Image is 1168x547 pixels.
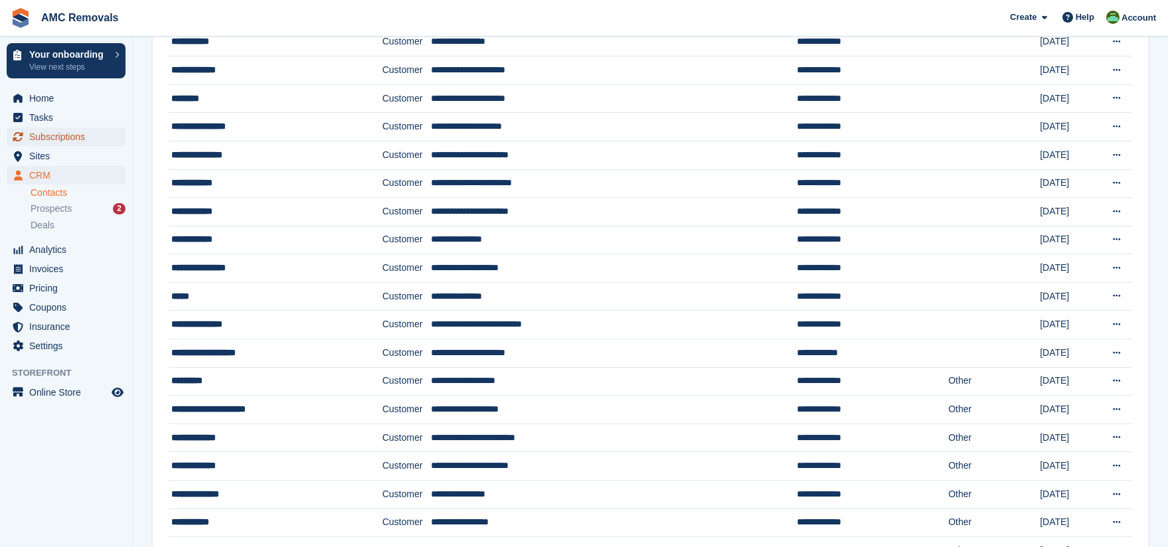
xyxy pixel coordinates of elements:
td: [DATE] [1040,396,1098,424]
td: [DATE] [1040,508,1098,537]
a: menu [7,279,125,297]
span: Prospects [31,202,72,215]
td: [DATE] [1040,141,1098,169]
p: View next steps [29,61,108,73]
td: Customer [382,339,431,368]
a: menu [7,337,125,355]
td: Customer [382,56,431,85]
a: menu [7,240,125,259]
span: Subscriptions [29,127,109,146]
td: Customer [382,282,431,311]
td: Customer [382,396,431,424]
span: Account [1122,11,1156,25]
td: [DATE] [1040,169,1098,198]
td: Other [948,508,1040,537]
td: Customer [382,113,431,141]
span: Insurance [29,317,109,336]
span: Deals [31,219,54,232]
span: Invoices [29,260,109,278]
a: Contacts [31,187,125,199]
a: menu [7,166,125,185]
a: Your onboarding View next steps [7,43,125,78]
td: [DATE] [1040,367,1098,396]
td: Customer [382,141,431,169]
td: [DATE] [1040,339,1098,368]
img: Kayleigh Deegan [1106,11,1120,24]
td: Customer [382,508,431,537]
td: [DATE] [1040,424,1098,452]
td: [DATE] [1040,84,1098,113]
td: Customer [382,28,431,56]
span: Online Store [29,383,109,402]
td: Customer [382,254,431,283]
td: [DATE] [1040,481,1098,509]
td: Customer [382,311,431,339]
td: Customer [382,452,431,481]
td: [DATE] [1040,113,1098,141]
td: Other [948,396,1040,424]
td: [DATE] [1040,452,1098,481]
img: stora-icon-8386f47178a22dfd0bd8f6a31ec36ba5ce8667c1dd55bd0f319d3a0aa187defe.svg [11,8,31,28]
td: Other [948,367,1040,396]
div: 2 [113,203,125,214]
a: menu [7,383,125,402]
span: Analytics [29,240,109,259]
p: Your onboarding [29,50,108,59]
span: Create [1010,11,1037,24]
a: menu [7,89,125,108]
td: [DATE] [1040,282,1098,311]
a: menu [7,108,125,127]
span: Settings [29,337,109,355]
td: Customer [382,367,431,396]
td: [DATE] [1040,311,1098,339]
span: CRM [29,166,109,185]
a: Deals [31,218,125,232]
span: Coupons [29,298,109,317]
td: Customer [382,226,431,254]
td: [DATE] [1040,198,1098,226]
td: Customer [382,169,431,198]
span: Help [1076,11,1094,24]
a: menu [7,317,125,336]
td: Other [948,424,1040,452]
td: [DATE] [1040,254,1098,283]
a: menu [7,147,125,165]
a: menu [7,127,125,146]
td: [DATE] [1040,226,1098,254]
span: Home [29,89,109,108]
a: menu [7,298,125,317]
span: Sites [29,147,109,165]
a: Prospects 2 [31,202,125,216]
a: AMC Removals [36,7,124,29]
td: Other [948,481,1040,509]
td: Customer [382,424,431,452]
td: Customer [382,481,431,509]
a: menu [7,260,125,278]
span: Storefront [12,366,132,380]
a: Preview store [110,384,125,400]
span: Tasks [29,108,109,127]
td: Customer [382,84,431,113]
td: [DATE] [1040,56,1098,85]
td: Other [948,452,1040,481]
td: Customer [382,198,431,226]
td: [DATE] [1040,28,1098,56]
span: Pricing [29,279,109,297]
